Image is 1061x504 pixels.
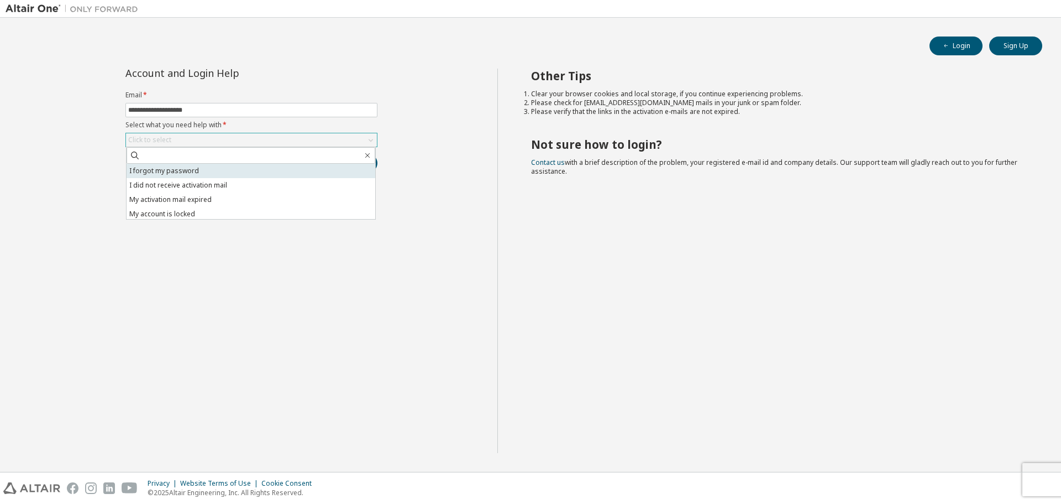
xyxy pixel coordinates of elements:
[531,158,565,167] a: Contact us
[128,136,171,144] div: Click to select
[929,37,983,55] button: Login
[127,164,375,178] li: I forgot my password
[125,69,327,77] div: Account and Login Help
[6,3,144,14] img: Altair One
[103,482,115,494] img: linkedin.svg
[122,482,138,494] img: youtube.svg
[531,158,1017,176] span: with a brief description of the problem, your registered e-mail id and company details. Our suppo...
[531,107,1023,116] li: Please verify that the links in the activation e-mails are not expired.
[261,479,318,488] div: Cookie Consent
[126,133,377,147] div: Click to select
[531,90,1023,98] li: Clear your browser cookies and local storage, if you continue experiencing problems.
[85,482,97,494] img: instagram.svg
[3,482,60,494] img: altair_logo.svg
[67,482,78,494] img: facebook.svg
[531,98,1023,107] li: Please check for [EMAIL_ADDRESS][DOMAIN_NAME] mails in your junk or spam folder.
[531,69,1023,83] h2: Other Tips
[989,37,1042,55] button: Sign Up
[148,488,318,497] p: © 2025 Altair Engineering, Inc. All Rights Reserved.
[125,121,377,129] label: Select what you need help with
[148,479,180,488] div: Privacy
[180,479,261,488] div: Website Terms of Use
[531,137,1023,152] h2: Not sure how to login?
[125,91,377,100] label: Email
